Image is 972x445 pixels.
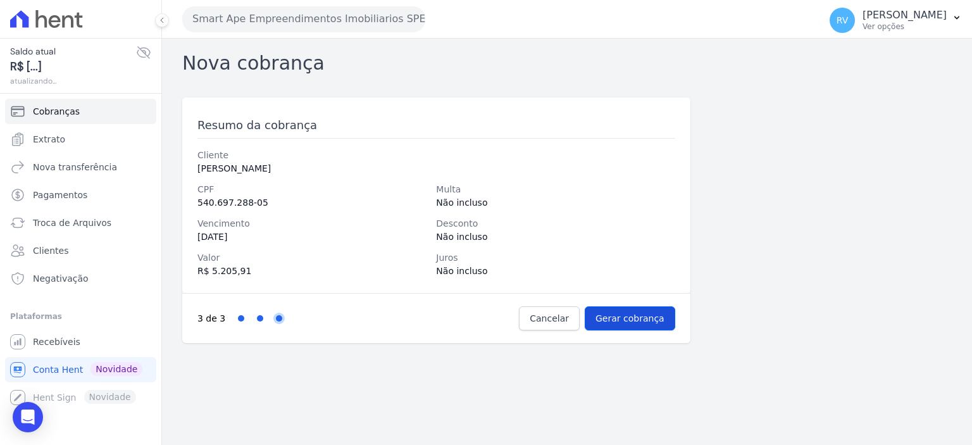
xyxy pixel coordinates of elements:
a: Conta Hent Novidade [5,357,156,382]
span: R$ 5.205,91 [197,265,436,278]
span: R$ [...] [10,58,136,75]
h3: Resumo da cobrança [197,118,675,139]
button: Smart Ape Empreendimentos Imobiliarios SPE LTDA [182,6,425,32]
span: Negativação [33,272,89,285]
span: RV [837,16,849,25]
a: Cancelar [519,306,580,330]
span: Extrato [33,133,65,146]
label: Cliente [197,149,675,162]
h2: Nova cobrança [182,49,325,77]
a: Troca de Arquivos [5,210,156,235]
a: Negativação [5,266,156,291]
a: Pagamentos [5,182,156,208]
input: Gerar cobrança [585,306,675,330]
label: Vencimento [197,217,436,230]
span: Não incluso [436,230,675,244]
span: Recebíveis [33,335,80,348]
span: Não incluso [436,196,675,210]
span: Saldo atual [10,45,136,58]
label: Valor [197,251,436,265]
span: Cancelar [530,312,569,325]
span: Novidade [90,362,142,376]
span: Clientes [33,244,68,257]
label: Juros [436,251,675,265]
span: Não incluso [436,265,675,278]
span: Nova transferência [33,161,117,173]
nav: Progress [197,306,519,330]
a: Nova transferência [5,154,156,180]
span: [DATE] [197,230,436,244]
div: Open Intercom Messenger [13,402,43,432]
span: atualizando... [10,75,136,87]
nav: Sidebar [10,99,151,410]
span: Cobranças [33,105,80,118]
p: Ver opções [863,22,947,32]
span: [PERSON_NAME] [197,162,675,175]
div: Plataformas [10,309,151,324]
a: Clientes [5,238,156,263]
label: Multa [436,183,675,196]
span: Troca de Arquivos [33,216,111,229]
a: Cobranças [5,99,156,124]
label: Desconto [436,217,675,230]
span: Conta Hent [33,363,83,376]
p: 3 de 3 [197,312,225,325]
a: Extrato [5,127,156,152]
p: [PERSON_NAME] [863,9,947,22]
button: RV [PERSON_NAME] Ver opções [819,3,972,38]
span: 540.697.288-05 [197,196,436,210]
label: CPF [197,183,436,196]
a: Recebíveis [5,329,156,354]
span: Pagamentos [33,189,87,201]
